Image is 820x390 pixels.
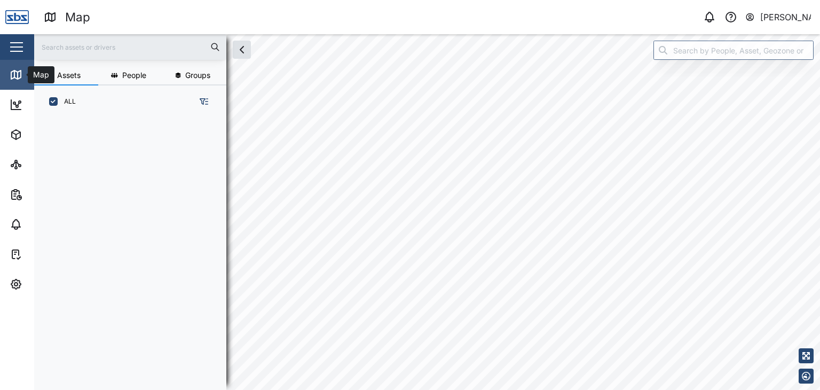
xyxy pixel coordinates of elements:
[653,41,814,60] input: Search by People, Asset, Geozone or Place
[58,97,76,106] label: ALL
[28,219,61,230] div: Alarms
[760,11,811,24] div: [PERSON_NAME]
[122,72,146,79] span: People
[185,72,210,79] span: Groups
[28,189,64,200] div: Reports
[34,34,820,390] canvas: Map
[43,114,226,381] div: grid
[28,99,76,111] div: Dashboard
[28,248,57,260] div: Tasks
[41,39,220,55] input: Search assets or drivers
[65,8,90,27] div: Map
[28,278,66,290] div: Settings
[28,159,53,170] div: Sites
[745,10,811,25] button: [PERSON_NAME]
[28,129,61,141] div: Assets
[28,69,52,81] div: Map
[57,72,81,79] span: Assets
[5,5,29,29] img: Main Logo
